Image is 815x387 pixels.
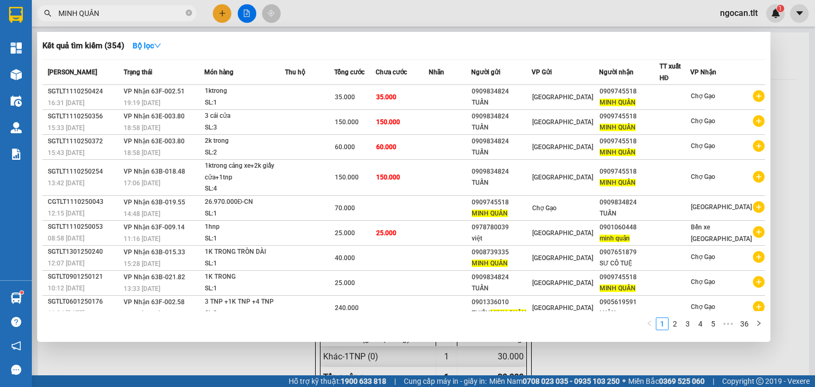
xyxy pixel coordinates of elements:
div: SGTLT1110250356 [48,111,120,122]
div: TUẤN [472,147,531,158]
span: [GEOGRAPHIC_DATA] [532,279,593,287]
button: right [752,317,765,330]
div: 1K TRONG [205,271,284,283]
div: 1hnp [205,221,284,233]
span: MINH QUÂN [600,179,636,186]
sup: 1 [20,291,23,294]
span: VP Nhận 63B-021.82 [124,273,185,281]
span: MINH QUÂN [472,210,508,217]
span: [GEOGRAPHIC_DATA] [532,143,593,151]
span: [GEOGRAPHIC_DATA] [532,93,593,101]
span: plus-circle [753,171,765,183]
div: 0901060448 [600,222,659,233]
span: 150.000 [376,174,400,181]
span: left [646,320,653,326]
span: 40.000 [335,254,355,262]
span: VP Gửi [532,68,552,76]
span: minh quân [600,235,630,242]
a: 2 [669,318,681,330]
div: 0909834824 [472,166,531,177]
div: SL: 1 [205,258,284,270]
span: Người nhận [599,68,634,76]
div: 0905619591 [600,297,659,308]
span: 25.000 [376,229,396,237]
img: warehouse-icon [11,122,22,133]
button: Bộ lọcdown [124,37,170,54]
li: Next 5 Pages [719,317,736,330]
span: Chợ Gạo [691,173,715,180]
span: plus-circle [753,276,765,288]
div: 0901336010 [472,297,531,308]
div: 0909745518 [600,86,659,97]
li: 2 [669,317,681,330]
span: 13:42 [DATE] [48,179,84,187]
span: plus-circle [753,251,765,263]
span: MINH QUÂN [600,149,636,156]
span: question-circle [11,317,21,327]
div: SL: 1 [205,208,284,220]
li: Previous Page [643,317,656,330]
li: 5 [707,317,719,330]
span: TT xuất HĐ [660,63,681,82]
span: MINH QUÂN [600,285,636,292]
span: [GEOGRAPHIC_DATA] [532,304,593,312]
span: plus-circle [753,115,765,127]
span: MINH QUÂN [490,309,526,317]
div: SL: 1 [205,233,284,245]
a: 4 [695,318,706,330]
div: 26.970.000Đ-CN [205,196,284,208]
span: VP Nhận 63F-002.51 [124,88,185,95]
span: [GEOGRAPHIC_DATA] [532,254,593,262]
a: 36 [737,318,752,330]
span: [GEOGRAPHIC_DATA] [532,118,593,126]
span: Món hàng [204,68,233,76]
span: search [44,10,51,17]
li: 36 [736,317,752,330]
div: 0909745518 [472,197,531,208]
span: notification [11,341,21,351]
span: 25.000 [335,279,355,287]
span: VP Nhận 63E-003.80 [124,113,185,120]
div: 0909745518 [600,272,659,283]
div: SGTLT0601250176 [48,296,120,307]
span: plus-circle [753,301,765,313]
span: 35.000 [335,93,355,101]
span: plus-circle [753,201,765,213]
span: down [154,42,161,49]
span: plus-circle [753,90,765,102]
span: 150.000 [335,118,359,126]
span: 12:15 [DATE] [48,210,84,217]
span: VP Nhận [690,68,716,76]
div: SL: 4 [205,183,284,195]
span: plus-circle [753,226,765,238]
span: 12:07 [DATE] [48,260,84,267]
span: 60.000 [335,143,355,151]
li: 3 [681,317,694,330]
span: VP Nhận 63B-015.33 [124,248,185,256]
div: 3 cái cửa [205,110,284,122]
span: 18:58 [DATE] [124,124,160,132]
span: 08:58 [DATE] [48,235,84,242]
button: left [643,317,656,330]
span: MINH QUÂN [600,124,636,131]
img: solution-icon [11,149,22,160]
span: 10:12 [DATE] [48,285,84,292]
span: 15:28 [DATE] [124,260,160,268]
span: Tổng cước [334,68,365,76]
span: 13:33 [DATE] [124,285,160,293]
div: 0909745518 [600,166,659,177]
img: dashboard-icon [11,42,22,54]
strong: Bộ lọc [133,41,161,50]
span: Trạng thái [124,68,152,76]
img: logo-vxr [9,7,23,23]
div: 1ktrong [205,85,284,97]
div: 0909834824 [472,272,531,283]
span: 15:33 [DATE] [48,124,84,132]
a: 3 [682,318,693,330]
div: việt [472,233,531,244]
img: warehouse-icon [11,96,22,107]
span: VP Nhận 63E-003.80 [124,137,185,145]
div: SGTLT1110250053 [48,221,120,233]
span: 150.000 [335,174,359,181]
div: 2k trong [205,135,284,147]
